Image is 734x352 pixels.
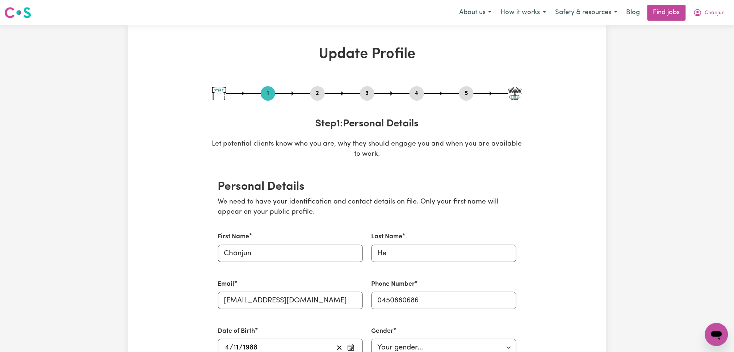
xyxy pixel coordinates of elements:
span: / [239,344,243,352]
label: Phone Number [372,280,415,289]
button: Go to step 5 [459,89,474,98]
label: Last Name [372,232,403,242]
h3: Step 1 : Personal Details [212,118,522,130]
span: Chanjun [705,9,725,17]
img: Careseekers logo [4,6,31,19]
a: Blog [622,5,645,21]
p: We need to have your identification and contact details on file. Only your first name will appear... [218,197,516,218]
button: My Account [689,5,730,20]
button: Go to step 4 [410,89,424,98]
label: First Name [218,232,249,242]
span: / [230,344,234,352]
button: About us [454,5,496,20]
p: Let potential clients know who you are, why they should engage you and when you are available to ... [212,139,522,160]
label: Date of Birth [218,327,255,336]
button: Safety & resources [551,5,622,20]
iframe: Button to launch messaging window [705,323,728,346]
label: Gender [372,327,394,336]
label: Email [218,280,235,289]
h2: Personal Details [218,180,516,194]
button: How it works [496,5,551,20]
button: Go to step 2 [310,89,325,98]
button: Go to step 1 [261,89,275,98]
h1: Update Profile [212,46,522,63]
a: Careseekers logo [4,4,31,21]
a: Find jobs [647,5,686,21]
button: Go to step 3 [360,89,374,98]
